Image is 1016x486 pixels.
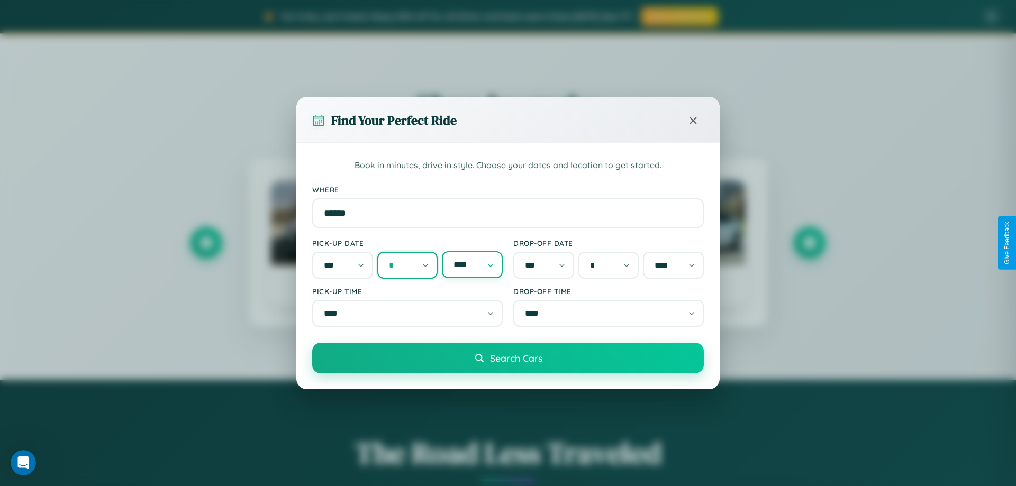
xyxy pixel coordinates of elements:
label: Drop-off Time [513,287,704,296]
button: Search Cars [312,343,704,373]
label: Where [312,185,704,194]
h3: Find Your Perfect Ride [331,112,457,129]
span: Search Cars [490,352,542,364]
label: Pick-up Time [312,287,503,296]
p: Book in minutes, drive in style. Choose your dates and location to get started. [312,159,704,172]
label: Drop-off Date [513,239,704,247]
label: Pick-up Date [312,239,503,247]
